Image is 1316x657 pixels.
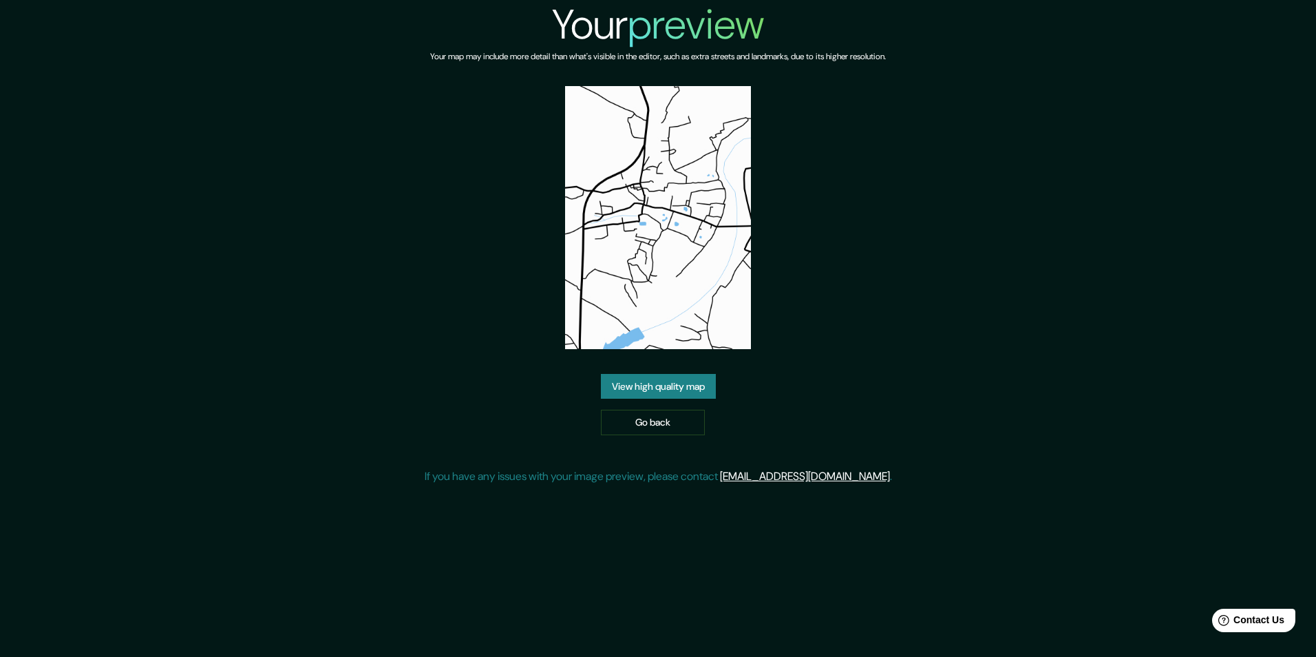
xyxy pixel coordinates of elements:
[1193,603,1301,642] iframe: Help widget launcher
[601,410,705,435] a: Go back
[601,374,716,399] a: View high quality map
[430,50,886,64] h6: Your map may include more detail than what's visible in the editor, such as extra streets and lan...
[720,469,890,483] a: [EMAIL_ADDRESS][DOMAIN_NAME]
[425,468,892,485] p: If you have any issues with your image preview, please contact .
[565,86,751,349] img: created-map-preview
